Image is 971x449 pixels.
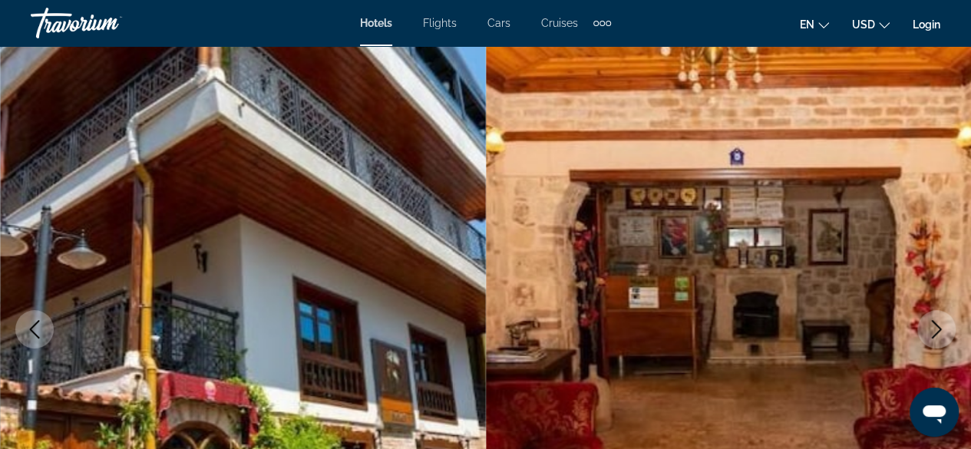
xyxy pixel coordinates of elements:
[423,17,457,29] a: Flights
[31,3,184,43] a: Travorium
[910,388,959,437] iframe: Кнопка запуска окна обмена сообщениями
[593,11,611,35] button: Extra navigation items
[800,18,814,31] span: en
[852,18,875,31] span: USD
[913,18,940,31] a: Login
[15,310,54,348] button: Previous image
[800,13,829,35] button: Change language
[917,310,956,348] button: Next image
[360,17,392,29] a: Hotels
[487,17,510,29] a: Cars
[852,13,890,35] button: Change currency
[541,17,578,29] a: Cruises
